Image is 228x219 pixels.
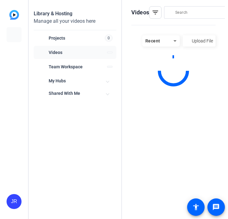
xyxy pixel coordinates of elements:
mat-expansion-panel-header: Shared With Me [34,87,116,100]
div: JR [7,194,22,209]
span: Videos [49,49,107,56]
span: 0 [105,35,113,41]
button: Upload File [183,35,216,46]
span: Shared With Me [49,90,106,97]
div: Library & Hosting [34,10,116,17]
mat-icon: filter_list [152,9,159,16]
span: Projects [49,34,105,42]
span: Upload File [192,38,213,44]
mat-icon: message [212,203,220,211]
div: Manage all your videos here [34,17,116,25]
mat-icon: accessibility [192,203,200,211]
span: Recent [145,38,160,43]
mat-expansion-panel-header: My Hubs [34,75,116,87]
img: blue-gradient.svg [9,10,19,20]
span: My Hubs [49,78,93,84]
h1: Videos [131,9,149,16]
span: Team Workspace [49,64,107,70]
